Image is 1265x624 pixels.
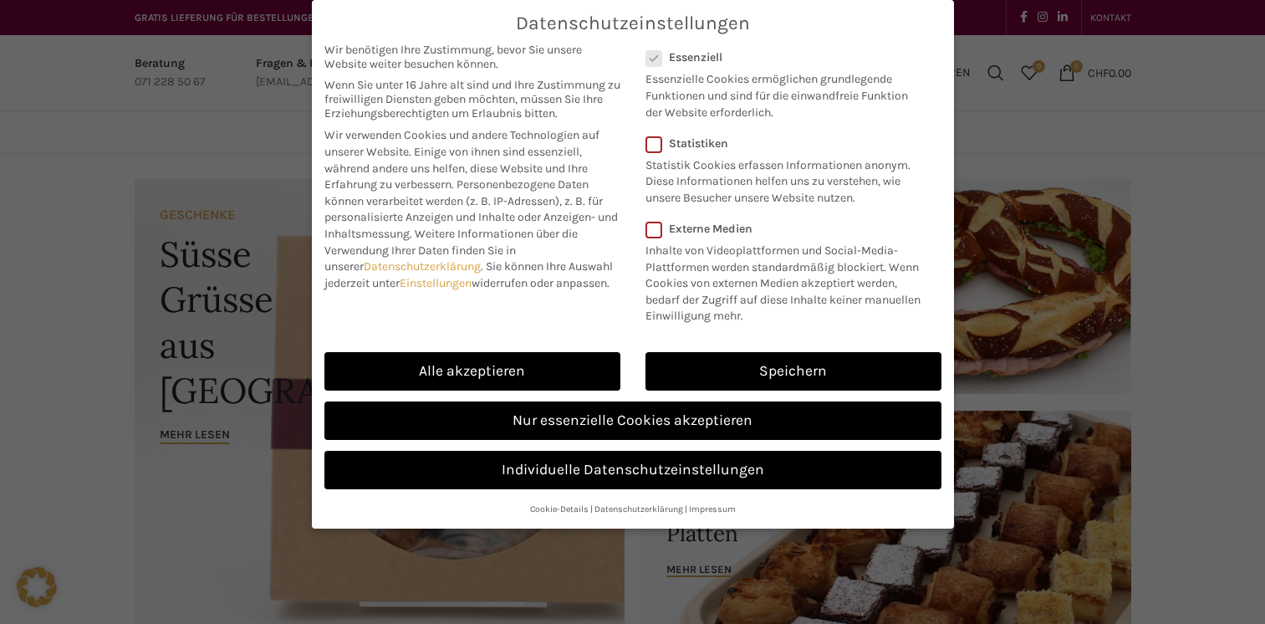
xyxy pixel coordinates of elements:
a: Einstellungen [400,276,472,290]
a: Speichern [645,352,941,391]
span: Weitere Informationen über die Verwendung Ihrer Daten finden Sie in unserer . [324,227,578,274]
span: Datenschutzeinstellungen [516,13,750,34]
p: Statistik Cookies erfassen Informationen anonym. Diese Informationen helfen uns zu verstehen, wie... [645,151,920,207]
a: Individuelle Datenschutzeinstellungen [324,451,941,489]
label: Essenziell [645,50,920,64]
span: Personenbezogene Daten können verarbeitet werden (z. B. IP-Adressen), z. B. für personalisierte A... [324,177,618,241]
a: Datenschutzerklärung [594,504,683,514]
label: Statistiken [645,136,920,151]
a: Impressum [689,504,736,514]
span: Wir verwenden Cookies und andere Technologien auf unserer Website. Einige von ihnen sind essenzie... [324,128,599,192]
p: Inhalte von Videoplattformen und Social-Media-Plattformen werden standardmäßig blockiert. Wenn Co... [645,236,931,325]
span: Wir benötigen Ihre Zustimmung, bevor Sie unsere Website weiter besuchen können. [324,43,620,71]
span: Wenn Sie unter 16 Jahre alt sind und Ihre Zustimmung zu freiwilligen Diensten geben möchten, müss... [324,78,620,120]
span: Sie können Ihre Auswahl jederzeit unter widerrufen oder anpassen. [324,259,613,290]
a: Datenschutzerklärung [364,259,481,274]
a: Cookie-Details [530,504,589,514]
p: Essenzielle Cookies ermöglichen grundlegende Funktionen und sind für die einwandfreie Funktion de... [645,64,920,120]
label: Externe Medien [645,222,931,236]
a: Nur essenzielle Cookies akzeptieren [324,402,941,440]
a: Alle akzeptieren [324,352,620,391]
